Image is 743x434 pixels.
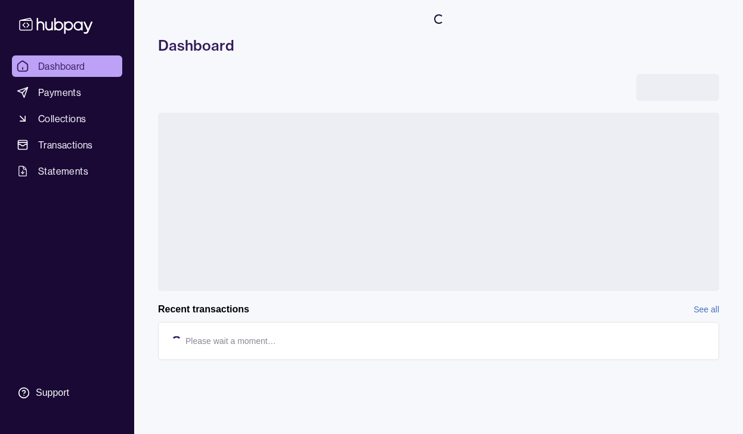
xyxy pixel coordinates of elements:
[36,386,69,399] div: Support
[12,108,122,129] a: Collections
[12,55,122,77] a: Dashboard
[38,111,86,126] span: Collections
[38,85,81,100] span: Payments
[12,134,122,156] a: Transactions
[185,334,276,348] p: Please wait a moment…
[38,59,85,73] span: Dashboard
[158,36,719,55] h1: Dashboard
[12,160,122,182] a: Statements
[158,303,249,316] h2: Recent transactions
[12,82,122,103] a: Payments
[38,164,88,178] span: Statements
[12,380,122,405] a: Support
[694,303,719,316] a: See all
[38,138,93,152] span: Transactions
